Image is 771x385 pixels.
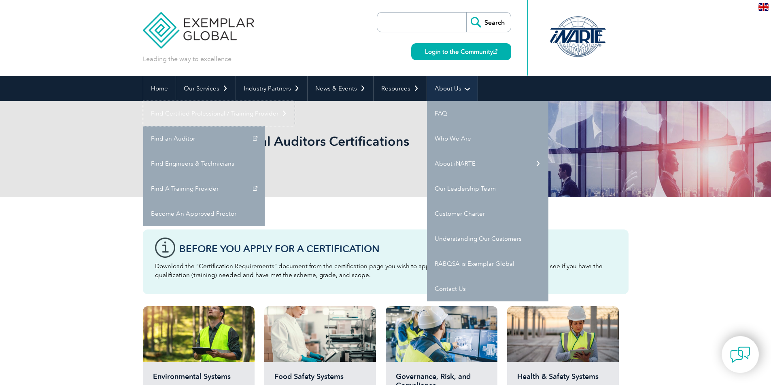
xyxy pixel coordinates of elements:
[374,76,427,101] a: Resources
[143,176,265,201] a: Find A Training Provider
[427,226,548,251] a: Understanding Our Customers
[236,76,307,101] a: Industry Partners
[308,76,373,101] a: News & Events
[143,76,176,101] a: Home
[427,176,548,201] a: Our Leadership Team
[427,151,548,176] a: About iNARTE
[143,126,265,151] a: Find an Auditor
[758,3,769,11] img: en
[143,201,265,226] a: Become An Approved Proctor
[427,76,478,101] a: About Us
[427,251,548,276] a: RABQSA is Exemplar Global
[466,13,511,32] input: Search
[493,49,497,54] img: open_square.png
[730,345,750,365] img: contact-chat.png
[143,133,454,165] h1: Browse All Individual Auditors Certifications by Category
[427,101,548,126] a: FAQ
[427,201,548,226] a: Customer Charter
[176,76,236,101] a: Our Services
[143,55,232,63] p: Leading the way to excellence
[411,43,511,60] a: Login to the Community
[179,244,616,254] h3: Before You Apply For a Certification
[155,262,616,280] p: Download the “Certification Requirements” document from the certification page you wish to apply ...
[143,101,295,126] a: Find Certified Professional / Training Provider
[427,276,548,301] a: Contact Us
[427,126,548,151] a: Who We Are
[143,151,265,176] a: Find Engineers & Technicians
